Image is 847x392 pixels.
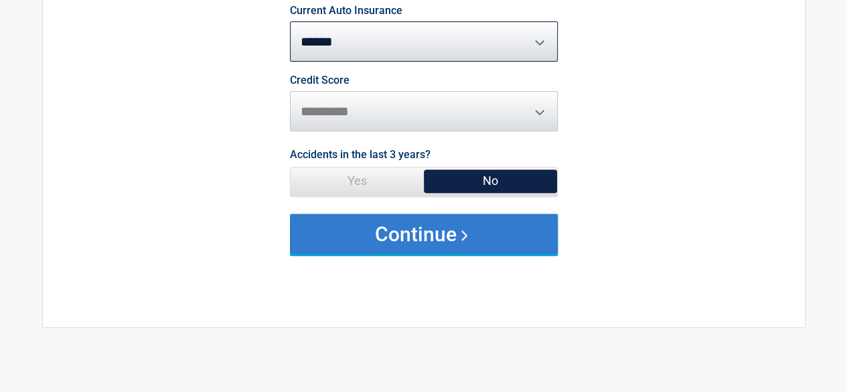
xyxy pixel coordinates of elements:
button: Continue [290,214,558,254]
label: Accidents in the last 3 years? [290,145,431,164]
label: Credit Score [290,75,350,86]
span: Yes [291,168,424,194]
label: Current Auto Insurance [290,5,402,16]
span: No [424,168,557,194]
